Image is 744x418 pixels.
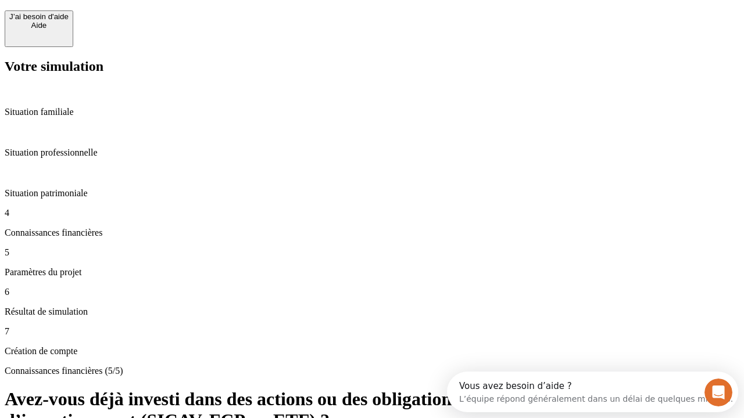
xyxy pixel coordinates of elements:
[5,208,739,218] p: 4
[5,59,739,74] h2: Votre simulation
[447,372,738,412] iframe: Intercom live chat discovery launcher
[12,10,286,19] div: Vous avez besoin d’aide ?
[5,228,739,238] p: Connaissances financières
[5,346,739,356] p: Création de compte
[5,307,739,317] p: Résultat de simulation
[5,366,739,376] p: Connaissances financières (5/5)
[5,287,739,297] p: 6
[5,5,320,37] div: Ouvrir le Messenger Intercom
[12,19,286,31] div: L’équipe répond généralement dans un délai de quelques minutes.
[5,10,73,47] button: J’ai besoin d'aideAide
[5,326,739,337] p: 7
[9,21,69,30] div: Aide
[9,12,69,21] div: J’ai besoin d'aide
[5,247,739,258] p: 5
[5,188,739,199] p: Situation patrimoniale
[5,267,739,278] p: Paramètres du projet
[5,147,739,158] p: Situation professionnelle
[704,379,732,406] iframe: Intercom live chat
[5,107,739,117] p: Situation familiale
